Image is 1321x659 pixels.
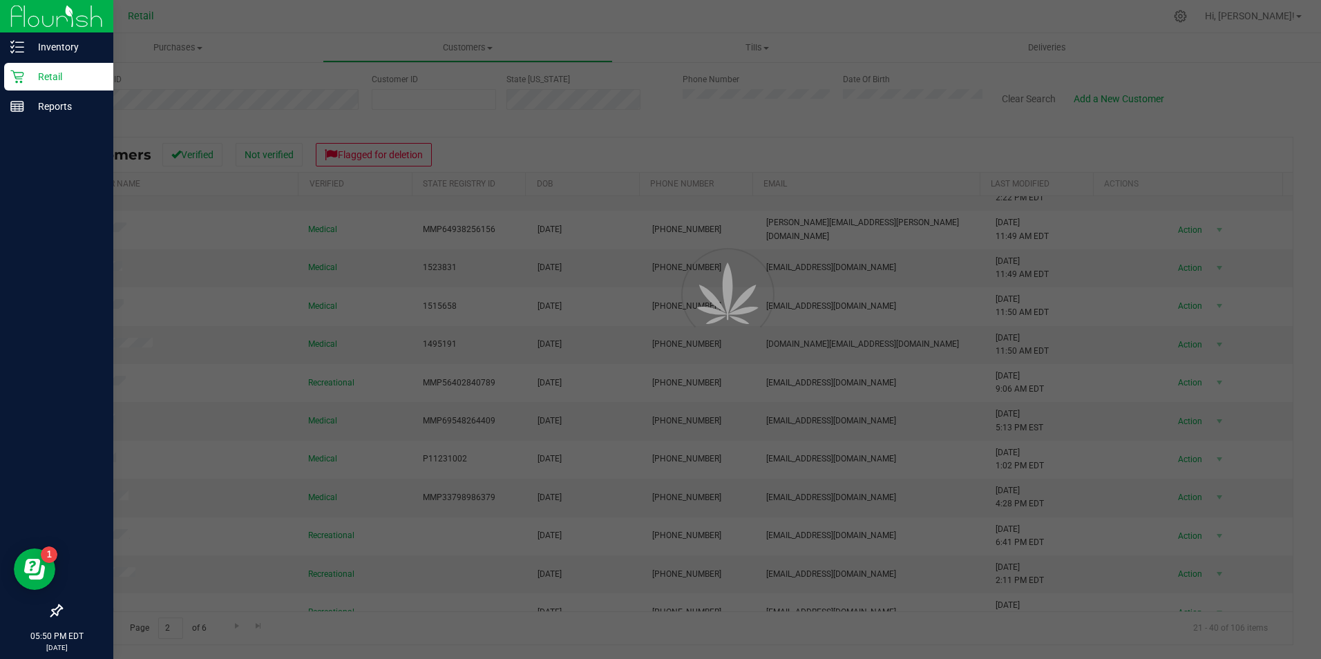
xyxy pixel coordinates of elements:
[41,546,57,563] iframe: Resource center unread badge
[6,630,107,642] p: 05:50 PM EDT
[10,99,24,113] inline-svg: Reports
[14,548,55,590] iframe: Resource center
[24,98,107,115] p: Reports
[10,40,24,54] inline-svg: Inventory
[24,39,107,55] p: Inventory
[6,642,107,653] p: [DATE]
[10,70,24,84] inline-svg: Retail
[24,68,107,85] p: Retail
